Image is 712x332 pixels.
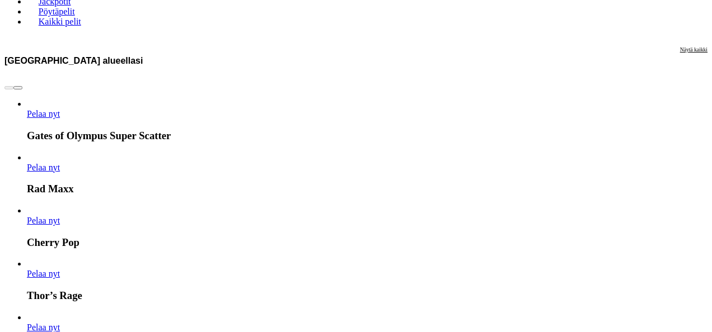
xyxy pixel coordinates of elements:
span: Pelaa nyt [27,322,60,332]
h3: Cherry Pop [27,236,708,249]
span: Pelaa nyt [27,163,60,172]
a: Gates of Olympus Super Scatter [27,109,60,118]
a: Wanted Dead or a Wild [27,322,60,332]
span: Näytä kaikki [680,46,708,53]
a: Cherry Pop [27,216,60,225]
h3: Gates of Olympus Super Scatter [27,130,708,142]
h3: Thor’s Rage [27,290,708,302]
button: prev slide [4,86,13,89]
span: Kaikki pelit [34,17,86,26]
article: Rad Maxx [27,153,708,196]
article: Cherry Pop [27,206,708,249]
span: Pelaa nyt [27,269,60,278]
a: Pöytäpelit [27,3,86,20]
span: Pöytäpelit [34,7,79,16]
a: Thor’s Rage [27,269,60,278]
h3: Rad Maxx [27,183,708,195]
article: Gates of Olympus Super Scatter [27,99,708,142]
button: next slide [13,86,22,89]
h3: [GEOGRAPHIC_DATA] alueellasi [4,55,143,66]
a: Rad Maxx [27,163,60,172]
article: Thor’s Rage [27,259,708,302]
span: Pelaa nyt [27,216,60,225]
span: Pelaa nyt [27,109,60,118]
a: Näytä kaikki [680,46,708,75]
